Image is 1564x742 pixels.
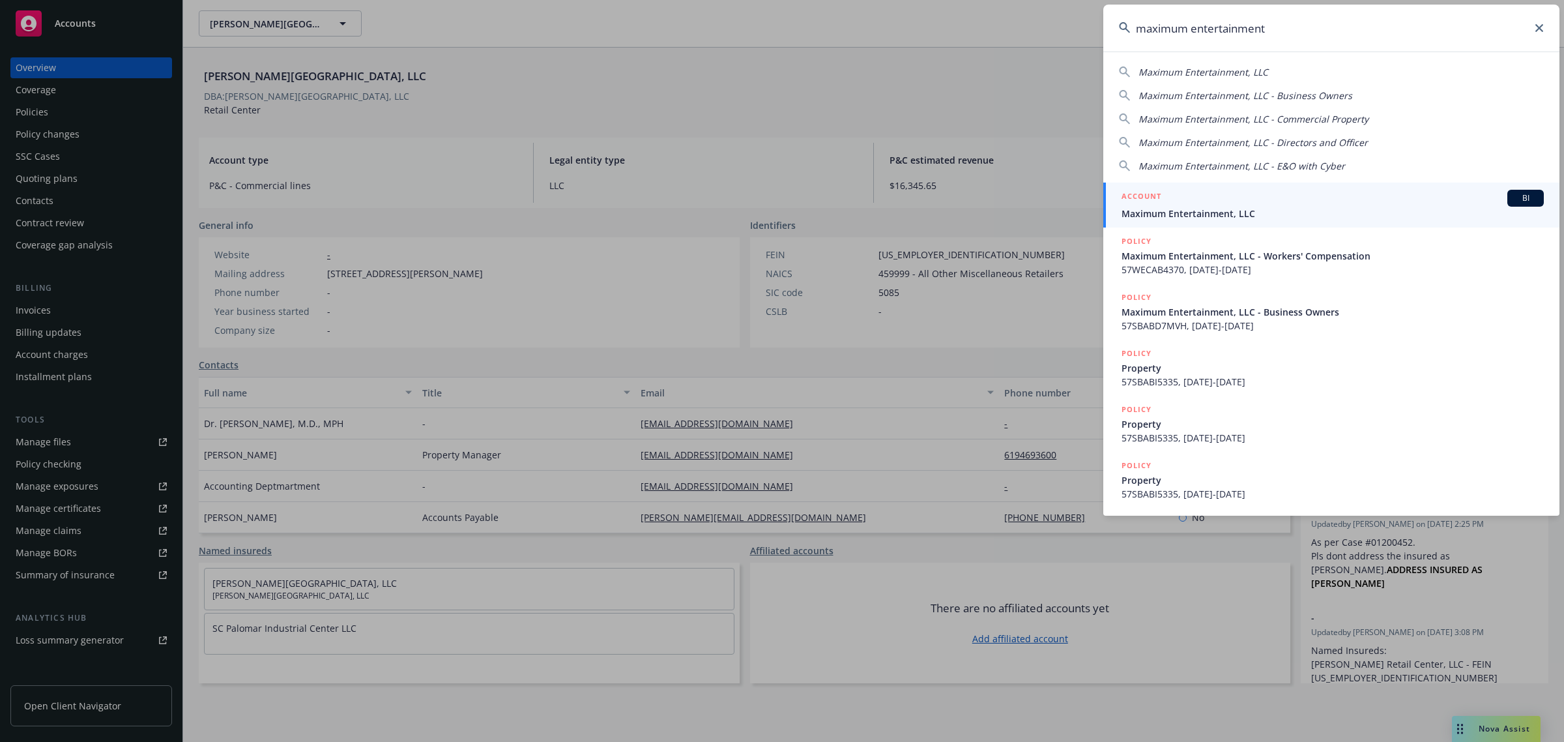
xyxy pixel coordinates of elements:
[1122,487,1544,501] span: 57SBABI5335, [DATE]-[DATE]
[1122,347,1151,360] h5: POLICY
[1103,396,1559,452] a: POLICYProperty57SBABI5335, [DATE]-[DATE]
[1138,113,1368,125] span: Maximum Entertainment, LLC - Commercial Property
[1122,207,1544,220] span: Maximum Entertainment, LLC
[1138,89,1352,102] span: Maximum Entertainment, LLC - Business Owners
[1122,375,1544,389] span: 57SBABI5335, [DATE]-[DATE]
[1103,284,1559,340] a: POLICYMaximum Entertainment, LLC - Business Owners57SBABD7MVH, [DATE]-[DATE]
[1122,459,1151,472] h5: POLICY
[1103,340,1559,396] a: POLICYProperty57SBABI5335, [DATE]-[DATE]
[1103,183,1559,228] a: ACCOUNTBIMaximum Entertainment, LLC
[1138,66,1268,78] span: Maximum Entertainment, LLC
[1122,403,1151,416] h5: POLICY
[1122,190,1161,205] h5: ACCOUNT
[1122,417,1544,431] span: Property
[1513,192,1539,204] span: BI
[1103,228,1559,284] a: POLICYMaximum Entertainment, LLC - Workers' Compensation57WECAB4370, [DATE]-[DATE]
[1122,473,1544,487] span: Property
[1122,291,1151,304] h5: POLICY
[1122,249,1544,263] span: Maximum Entertainment, LLC - Workers' Compensation
[1138,136,1368,149] span: Maximum Entertainment, LLC - Directors and Officer
[1122,319,1544,333] span: 57SBABD7MVH, [DATE]-[DATE]
[1122,305,1544,319] span: Maximum Entertainment, LLC - Business Owners
[1138,160,1345,172] span: Maximum Entertainment, LLC - E&O with Cyber
[1103,5,1559,52] input: Search...
[1122,361,1544,375] span: Property
[1122,235,1151,248] h5: POLICY
[1122,431,1544,445] span: 57SBABI5335, [DATE]-[DATE]
[1122,263,1544,276] span: 57WECAB4370, [DATE]-[DATE]
[1103,452,1559,508] a: POLICYProperty57SBABI5335, [DATE]-[DATE]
